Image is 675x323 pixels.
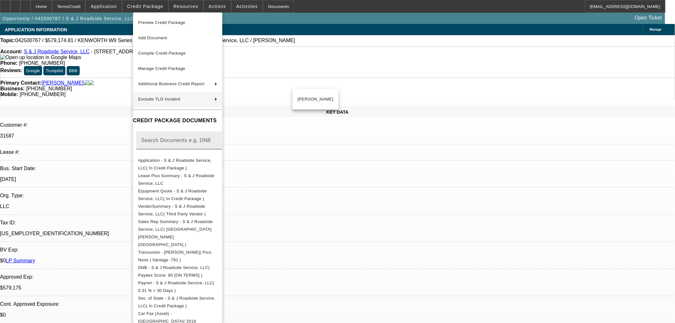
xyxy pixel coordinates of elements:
span: Paynet - S & J Roadside Service, LLC( 0.31 % > 30 Days ) [138,280,214,293]
span: Exclude TLO Incident [138,97,180,101]
button: Sales Rep Summary - S & J Roadside Service, LLC( Martell, Heath ) [133,218,222,248]
span: VendorSummary - S & J Roadside Service, LLC( Third Party Vendor ) [138,204,206,216]
span: Compile Credit Package [138,51,186,56]
span: DNB - S & J Roadside Service, LLC( Paydex Score: 80 [ON TERMS] ) [138,265,210,277]
button: DNB - S & J Roadside Service, LLC( Paydex Score: 80 [ON TERMS] ) [133,264,222,279]
mat-label: Search Documents e.g. DNB [141,137,211,143]
button: Paynet - S & J Roadside Service, LLC( 0.31 % > 30 Days ) [133,279,222,294]
h4: CREDIT PACKAGE DOCUMENTS [133,117,222,124]
span: Application - S & J Roadside Service, LLC( In Credit Package ) [138,158,211,170]
span: [PERSON_NAME] [298,95,333,103]
span: Manage Credit Package [138,66,185,71]
button: Equipment Quote - S & J Roadside Service, LLC( In Credit Package ) [133,187,222,202]
span: Sales Rep Summary - S & J Roadside Service, LLC( [GEOGRAPHIC_DATA][PERSON_NAME][GEOGRAPHIC_DATA] ) [138,219,213,247]
button: VendorSummary - S & J Roadside Service, LLC( Third Party Vendor ) [133,202,222,218]
span: Add Document [138,35,167,40]
span: Additional Business Credit Report [138,81,204,86]
button: Lease Plus Summary - S & J Roadside Service, LLC [133,172,222,187]
button: Sec. of State - S & J Roadside Service, LLC( In Credit Package ) [133,294,222,310]
span: Equipment Quote - S & J Roadside Service, LLC( In Credit Package ) [138,188,207,201]
span: Preview Credit Package [138,20,185,25]
span: Transunion - [PERSON_NAME]( Fico: None | Vantage :791 ) [138,250,212,262]
span: Sec. of State - S & J Roadside Service, LLC( In Credit Package ) [138,296,215,308]
button: Application - S & J Roadside Service, LLC( In Credit Package ) [133,156,222,172]
button: Transunion - Wood, Sean( Fico: None | Vantage :791 ) [133,248,222,264]
span: Lease Plus Summary - S & J Roadside Service, LLC [138,173,214,185]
